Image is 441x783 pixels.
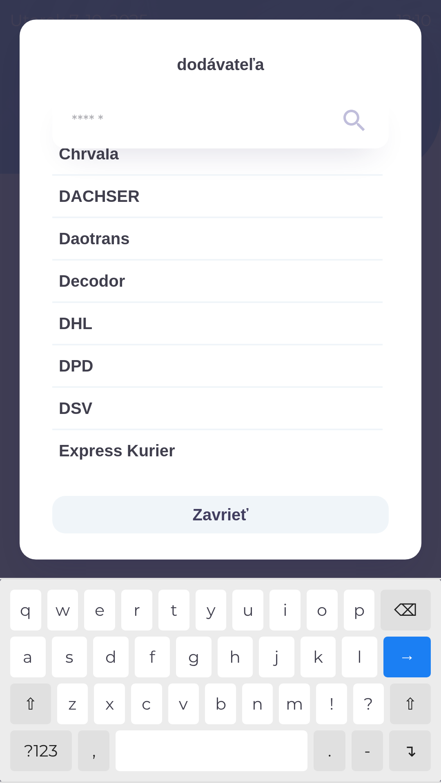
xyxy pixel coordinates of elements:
div: DHL [52,303,383,344]
div: Decodor [52,261,383,301]
div: Express Kurier [52,430,383,471]
div: Daotrans [52,218,383,259]
div: DSV [52,388,383,429]
span: DACHSER [59,184,376,208]
p: dodávateľa [52,52,389,77]
span: DSV [59,396,376,420]
div: Chrvala [52,133,383,174]
span: DPD [59,354,376,378]
div: DACHSER [52,176,383,217]
span: Express Kurier [59,438,376,463]
span: Decodor [59,269,376,293]
span: DHL [59,311,376,336]
div: DPD [52,345,383,386]
span: Chrvala [59,142,376,166]
button: Zavrieť [52,496,389,533]
span: Daotrans [59,226,376,251]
